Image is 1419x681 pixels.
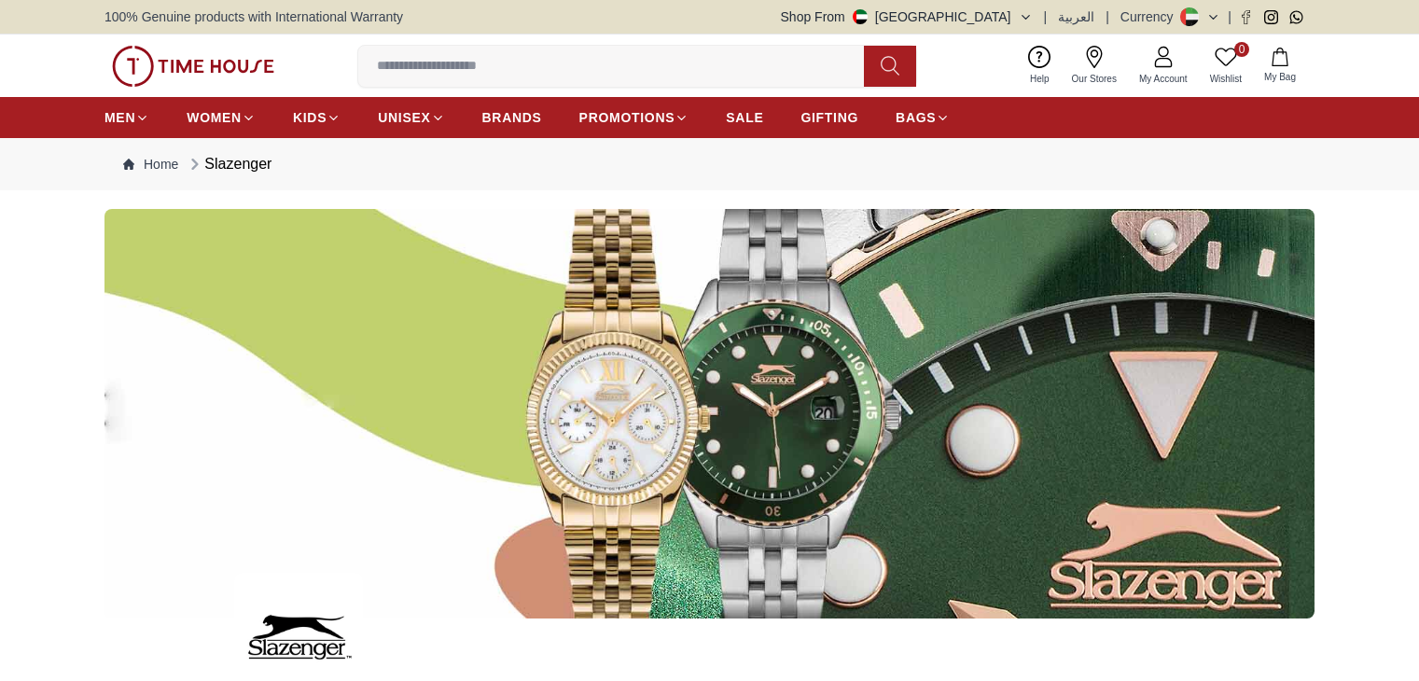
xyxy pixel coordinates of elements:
[293,108,327,127] span: KIDS
[853,9,868,24] img: United Arab Emirates
[1106,7,1109,26] span: |
[378,108,430,127] span: UNISEX
[104,209,1315,618] img: ...
[1199,42,1253,90] a: 0Wishlist
[1289,10,1303,24] a: Whatsapp
[1019,42,1061,90] a: Help
[1239,10,1253,24] a: Facebook
[187,101,256,134] a: WOMEN
[1228,7,1231,26] span: |
[800,108,858,127] span: GIFTING
[1023,72,1057,86] span: Help
[800,101,858,134] a: GIFTING
[378,101,444,134] a: UNISEX
[104,7,403,26] span: 100% Genuine products with International Warranty
[896,101,950,134] a: BAGS
[123,155,178,174] a: Home
[896,108,936,127] span: BAGS
[293,101,341,134] a: KIDS
[1264,10,1278,24] a: Instagram
[1257,70,1303,84] span: My Bag
[726,101,763,134] a: SALE
[187,108,242,127] span: WOMEN
[104,138,1315,190] nav: Breadcrumb
[104,101,149,134] a: MEN
[781,7,1033,26] button: Shop From[GEOGRAPHIC_DATA]
[112,46,274,87] img: ...
[482,108,542,127] span: BRANDS
[1253,44,1307,88] button: My Bag
[1058,7,1094,26] button: العربية
[186,153,271,175] div: Slazenger
[726,108,763,127] span: SALE
[579,101,689,134] a: PROMOTIONS
[1234,42,1249,57] span: 0
[104,108,135,127] span: MEN
[1120,7,1181,26] div: Currency
[1064,72,1124,86] span: Our Stores
[482,101,542,134] a: BRANDS
[1044,7,1048,26] span: |
[579,108,675,127] span: PROMOTIONS
[1061,42,1128,90] a: Our Stores
[1203,72,1249,86] span: Wishlist
[1132,72,1195,86] span: My Account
